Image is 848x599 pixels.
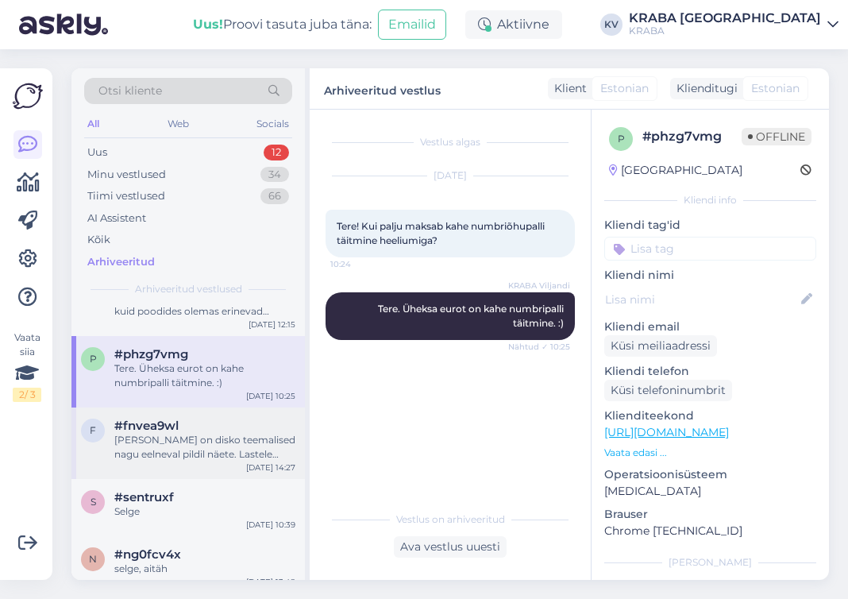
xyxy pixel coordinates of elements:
[629,12,838,37] a: KRABA [GEOGRAPHIC_DATA]KRABA
[164,114,192,134] div: Web
[326,168,575,183] div: [DATE]
[264,145,289,160] div: 12
[324,78,441,99] label: Arhiveeritud vestlus
[193,15,372,34] div: Proovi tasuta juba täna:
[326,135,575,149] div: Vestlus algas
[90,424,96,436] span: f
[378,10,446,40] button: Emailid
[114,490,174,504] span: #sentruxf
[604,267,816,284] p: Kliendi nimi
[114,347,188,361] span: #phzg7vmg
[642,127,742,146] div: # phzg7vmg
[604,193,816,207] div: Kliendi info
[604,425,729,439] a: [URL][DOMAIN_NAME]
[246,519,295,531] div: [DATE] 10:39
[337,220,547,246] span: Tere! Kui palju maksab kahe numbriõhupalli täitmine heeliumiga?
[605,291,798,308] input: Lisa nimi
[13,330,41,402] div: Vaata siia
[13,81,43,111] img: Askly Logo
[751,80,800,97] span: Estonian
[604,483,816,500] p: [MEDICAL_DATA]
[87,167,166,183] div: Minu vestlused
[87,254,155,270] div: Arhiveeritud
[604,335,717,357] div: Küsi meiliaadressi
[600,14,623,36] div: KV
[465,10,562,39] div: Aktiivne
[260,188,289,204] div: 66
[114,562,295,576] div: selge, aitäh
[604,579,816,596] p: Märkmed
[87,188,165,204] div: Tiimi vestlused
[604,217,816,234] p: Kliendi tag'id
[394,536,507,558] div: Ava vestlus uuesti
[604,523,816,539] p: Chrome [TECHNICAL_ID]
[253,114,292,134] div: Socials
[249,319,295,330] div: [DATE] 12:15
[604,555,816,570] div: [PERSON_NAME]
[604,380,732,401] div: Küsi telefoninumbrit
[609,162,742,179] div: [GEOGRAPHIC_DATA]
[87,145,107,160] div: Uus
[114,433,295,462] div: [PERSON_NAME] on disko teemalised nagu eelneval pildil näete. Lastele rohkem valikut. Lisaks on k...
[604,466,816,483] p: Operatsioonisüsteem
[114,361,295,390] div: Tere. Üheksa eurot on kahe numbripalli täitmine. :)
[13,388,41,402] div: 2 / 3
[604,446,816,460] p: Vaata edasi ...
[89,553,97,565] span: n
[378,303,566,329] span: Tere. Üheksa eurot on kahe numbripalli täitmine. :)
[246,390,295,402] div: [DATE] 10:25
[604,363,816,380] p: Kliendi telefon
[98,83,162,99] span: Otsi kliente
[114,504,295,519] div: Selge
[114,419,179,433] span: #fnvea9wl
[91,496,96,508] span: s
[87,211,146,226] div: AI Assistent
[193,17,223,32] b: Uus!
[600,80,649,97] span: Estonian
[114,547,181,562] span: #ng0fcv4x
[629,12,821,25] div: KRABA [GEOGRAPHIC_DATA]
[742,128,811,145] span: Offline
[604,237,816,261] input: Lisa tag
[670,80,738,97] div: Klienditugi
[135,282,242,296] span: Arhiveeritud vestlused
[548,80,587,97] div: Klient
[87,232,110,248] div: Kõik
[508,280,570,292] span: KRABA Viljandi
[90,353,97,365] span: p
[246,462,295,473] div: [DATE] 14:27
[396,512,505,527] span: Vestlus on arhiveeritud
[618,133,625,145] span: p
[246,576,295,588] div: [DATE] 13:49
[330,258,390,270] span: 10:24
[604,319,816,335] p: Kliendi email
[629,25,821,37] div: KRABA
[604,506,816,523] p: Brauser
[84,114,102,134] div: All
[260,167,289,183] div: 34
[604,408,816,424] p: Klienditeekond
[508,341,570,353] span: Nähtud ✓ 10:25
